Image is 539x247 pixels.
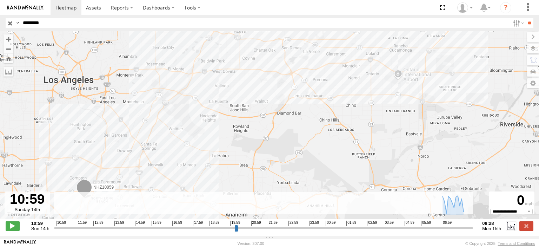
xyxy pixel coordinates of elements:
span: 11:59 [77,221,87,226]
img: rand-logo.svg [7,5,44,10]
span: 23:59 [309,221,319,226]
i: ? [500,2,511,13]
span: 18:59 [209,221,219,226]
span: 12:59 [93,221,103,226]
div: Version: 307.00 [238,241,264,246]
label: Close [519,221,533,230]
span: 17:59 [193,221,203,226]
span: Sun 14th Sep 2025 [31,226,49,231]
div: 0 [490,193,533,209]
span: 16:59 [172,221,182,226]
span: Mon 15th Sep 2025 [482,226,501,231]
span: 04:59 [405,221,414,226]
span: 10:59 [56,221,66,226]
span: 02:59 [367,221,377,226]
span: 20:59 [251,221,261,226]
span: 14:59 [135,221,145,226]
span: 13:59 [114,221,124,226]
button: Zoom in [4,34,13,44]
label: Play/Stop [6,221,20,230]
label: Search Filter Options [510,18,525,28]
label: Measure [4,67,13,77]
span: 15:59 [152,221,161,226]
span: 22:59 [288,221,298,226]
span: 01:59 [346,221,356,226]
label: Map Settings [527,78,539,88]
strong: 10:59 [31,221,49,226]
div: © Copyright 2025 - [465,241,535,246]
button: Zoom Home [4,54,13,63]
strong: 08:28 [482,221,501,226]
button: Zoom out [4,44,13,54]
span: 21:59 [268,221,278,226]
span: NHZ10859 [93,185,114,190]
span: 06:59 [442,221,452,226]
span: 05:59 [421,221,431,226]
span: 00:59 [326,221,335,226]
div: Zulema McIntosch [455,2,475,13]
span: 19:59 [230,221,240,226]
span: 03:59 [384,221,394,226]
a: Terms and Conditions [498,241,535,246]
label: Search Query [15,18,20,28]
a: Visit our Website [4,240,36,247]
